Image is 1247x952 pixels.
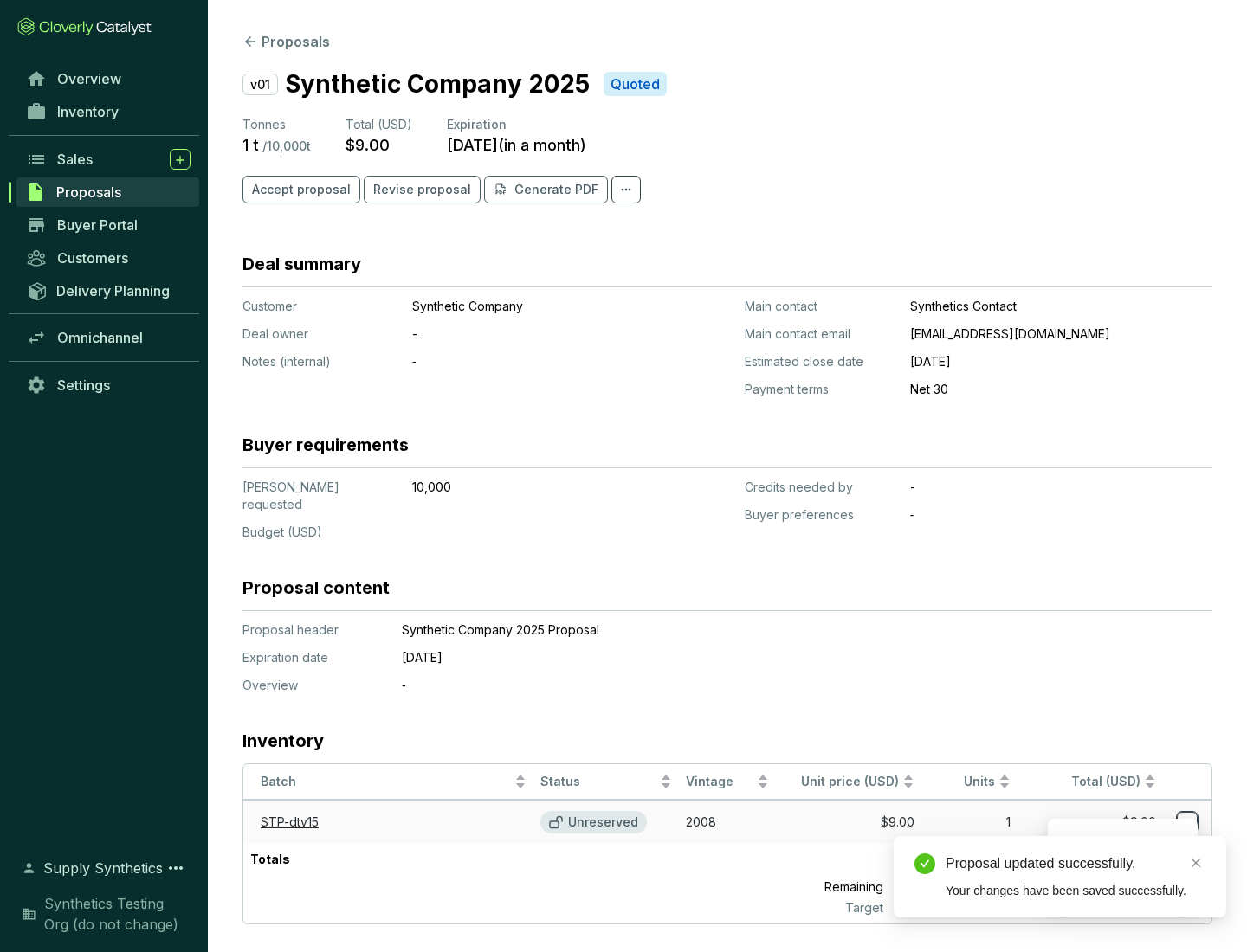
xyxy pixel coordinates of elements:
p: Remaining [747,875,890,899]
p: Buyer preferences [745,506,896,524]
button: Proposals [242,31,330,52]
td: 1 [921,800,1018,844]
span: Inventory [57,103,119,120]
span: Revise proposal [373,181,471,198]
span: Total (USD) [346,117,412,132]
span: Proposals [56,183,121,201]
p: Estimated close date [745,353,896,370]
a: Inventory [17,97,199,126]
a: STP-dtv15 [261,814,319,829]
p: Overview [242,677,381,694]
a: Buyer Portal [17,210,199,240]
a: Delivery Planning [17,276,199,305]
button: Generate PDF [484,176,608,203]
span: Buyer Portal [57,216,138,234]
p: 10,000 [412,479,646,496]
button: Accept proposal [242,176,360,203]
span: Units [928,774,996,790]
h3: Proposal content [242,576,390,600]
p: Synthetic Company [412,298,646,315]
a: Omnichannel [17,323,199,352]
span: Omnichannel [57,329,143,346]
p: Notes (internal) [242,353,398,370]
p: Reserve credits [1086,835,1180,852]
p: Quoted [611,75,660,93]
span: Settings [57,376,110,394]
p: 10,000 t [890,899,1018,917]
h3: Deal summary [242,252,361,276]
p: Expiration [447,116,586,133]
span: Synthetics Testing Org (do not change) [44,893,191,935]
p: Synthetics Contact [910,298,1212,315]
p: Payment terms [745,381,896,398]
span: Sales [57,151,93,168]
th: Batch [243,764,533,800]
p: Expiration date [242,649,381,666]
a: Proposals [16,177,199,207]
p: [DATE] ( in a month ) [447,135,586,155]
p: [EMAIL_ADDRESS][DOMAIN_NAME] [910,325,1212,343]
span: Delivery Planning [56,282,170,299]
a: Close [1186,853,1205,872]
th: Units [921,764,1018,800]
th: Status [533,764,679,800]
p: 9,999 t [890,875,1018,899]
p: Credits needed by [745,479,896,496]
p: 1 t [242,135,259,155]
td: $9.00 [1018,800,1163,844]
div: Proposal updated successfully. [946,853,1205,874]
p: Net 30 [910,381,1212,398]
span: Total (USD) [1071,774,1140,788]
p: Generate PDF [514,181,598,198]
p: Unreserved [568,814,638,830]
a: Settings [17,370,199,400]
span: check-circle [914,853,935,874]
p: Tonnes [242,116,311,133]
p: Main contact email [745,325,896,343]
h3: Buyer requirements [242,433,409,457]
a: Sales [17,145,199,174]
p: Synthetic Company 2025 [285,66,590,102]
div: Your changes have been saved successfully. [946,881,1205,900]
p: / 10,000 t [262,138,311,154]
p: - [910,479,1212,496]
p: ‐ [412,353,646,370]
span: close [1190,857,1202,869]
span: Budget (USD) [242,524,322,539]
a: Customers [17,243,199,273]
p: ‐ [910,506,1212,524]
p: [DATE] [402,649,1129,666]
h3: Inventory [242,729,324,753]
span: Vintage [686,774,753,790]
a: Overview [17,64,199,93]
p: Customer [242,298,398,315]
p: Proposal header [242,621,381,639]
p: - [412,325,646,343]
td: 2008 [679,800,776,844]
p: Main contact [745,298,896,315]
p: $9.00 [346,135,390,155]
p: Target [747,899,890,917]
p: ‐ [402,677,1129,694]
th: Vintage [679,764,776,800]
p: 1 t [889,844,1017,875]
span: Unit price (USD) [801,774,899,788]
button: Revise proposal [364,176,481,203]
span: Batch [261,774,511,790]
span: Supply Synthetics [43,858,163,878]
p: v01 [242,74,278,95]
p: [DATE] [910,353,1212,370]
p: [PERSON_NAME] requested [242,479,398,513]
span: Customers [57,249,128,267]
span: Overview [57,70,121,87]
span: Accept proposal [252,181,351,198]
p: Totals [243,844,297,875]
td: $9.00 [776,800,921,844]
p: Synthetic Company 2025 Proposal [402,621,1129,639]
span: Status [540,774,656,790]
p: Deal owner [242,325,398,343]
